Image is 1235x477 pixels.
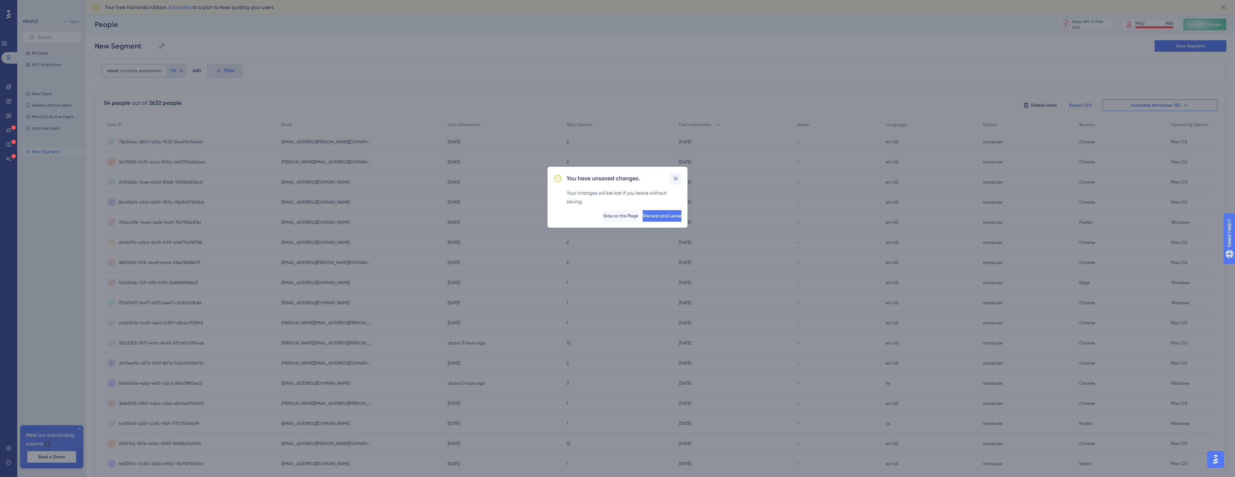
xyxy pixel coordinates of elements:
span: Discard and Leave [643,213,681,219]
h2: You have unsaved changes. [567,174,640,183]
iframe: UserGuiding AI Assistant Launcher [1205,449,1226,470]
div: Your changes will be lost if you leave without saving. [567,189,681,206]
span: Stay on the Page [603,213,638,219]
span: Need Help? [17,2,45,10]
